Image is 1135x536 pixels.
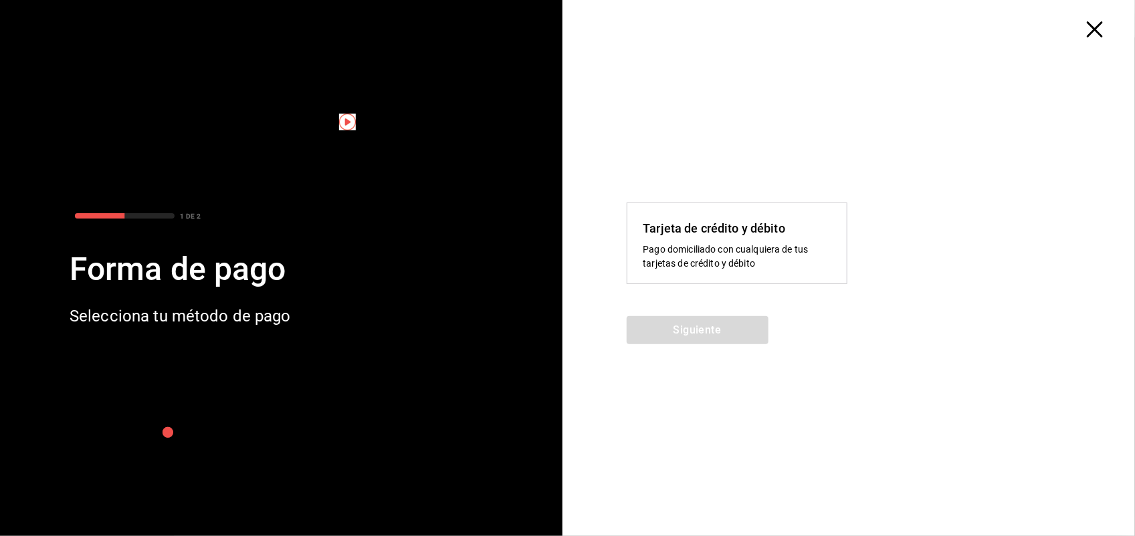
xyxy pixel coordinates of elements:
div: 1 DE 2 [180,211,201,221]
div: Forma de pago [70,245,291,293]
div: Pago domiciliado con cualquiera de tus tarjetas de crédito y débito [643,243,831,271]
img: Tooltip marker [339,114,356,130]
div: Tarjeta de crédito y débito [643,219,831,237]
div: Selecciona tu método de pago [70,304,291,328]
